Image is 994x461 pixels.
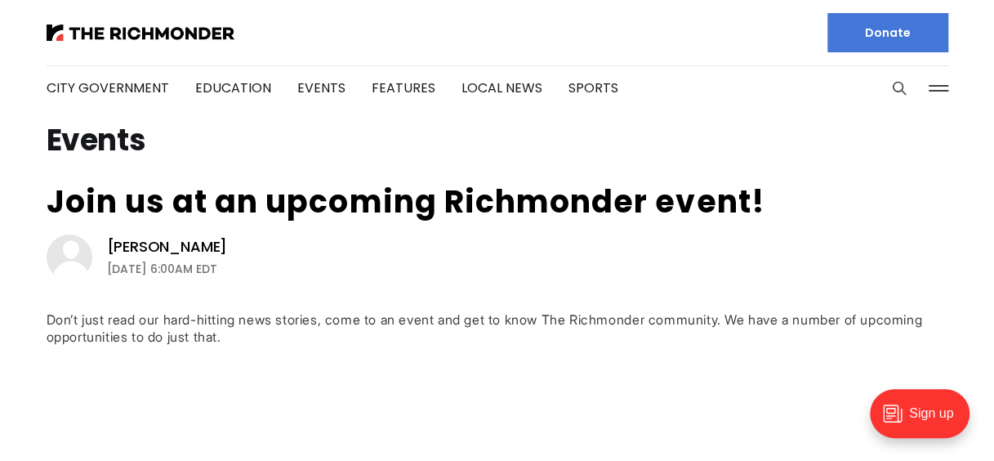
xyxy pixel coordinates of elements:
h1: Events [47,128,948,154]
a: City Government [47,78,169,97]
a: Join us at an upcoming Richmonder event! [47,180,765,223]
iframe: portal-trigger [856,381,994,461]
img: The Richmonder [47,25,234,41]
time: [DATE] 6:00AM EDT [107,259,217,279]
a: Sports [568,78,618,97]
div: Don’t just read our hard-hitting news stories, come to an event and get to know The Richmonder co... [47,311,948,346]
button: Search this site [887,76,912,101]
a: Features [372,78,435,97]
a: Events [297,78,345,97]
a: Donate [827,13,948,52]
a: [PERSON_NAME] [107,237,228,257]
a: Education [195,78,271,97]
a: Local News [461,78,542,97]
